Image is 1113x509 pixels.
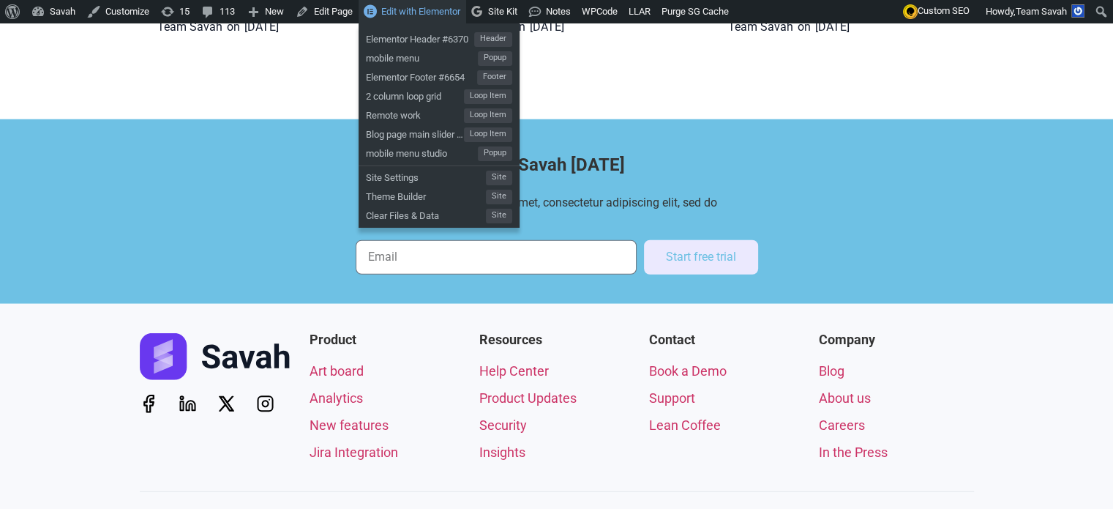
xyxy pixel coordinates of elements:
span: Art board [310,361,364,381]
span: Elementor Footer #6654 [366,66,477,85]
span: Popup [478,146,512,161]
a: mobile menuPopup [359,47,520,66]
span: Header [474,32,512,47]
iframe: Chat Widget [1040,439,1113,509]
a: [DATE] [815,18,850,36]
span: Team Savah [1016,6,1067,17]
span: mobile menu studio [366,142,478,161]
span: 2 column loop grid [366,85,464,104]
p: Lorem ipsum dolor sit amet, consectetur adipiscing elit, sed do [363,194,751,212]
a: New features [310,415,465,435]
button: Start free trial [644,240,758,275]
time: [DATE] [530,20,564,34]
a: Lean Coffee [649,415,804,435]
a: Elementor Header #6370Header [359,28,520,47]
span: About us [819,388,871,408]
span: Loop Item [464,127,512,142]
span: In the Press [819,442,888,462]
span: Theme Builder [366,185,486,204]
h4: Product [310,333,465,346]
h4: Resources [479,333,634,346]
a: Elementor Footer #6654Footer [359,66,520,85]
span: on [227,18,240,36]
h4: Company [819,333,974,346]
span: Blog page main slider loop [366,123,464,142]
a: Careers [819,415,974,435]
span: Lean Coffee [649,415,721,435]
span: Popup [478,51,512,66]
a: Art board [310,361,465,381]
a: [DATE] [244,18,279,36]
span: Footer [477,70,512,85]
a: [DATE] [530,18,564,36]
a: About us [819,388,974,408]
span: Support [649,388,695,408]
a: Blog [819,361,974,381]
a: Remote workLoop Item [359,104,520,123]
a: Help Center [479,361,634,381]
a: Blog page main slider loopLoop Item [359,123,520,142]
span: Security [479,415,527,435]
span: Help Center [479,361,549,381]
a: Security [479,415,634,435]
span: mobile menu [366,47,478,66]
span: Site [486,171,512,185]
span: Jira Integration [310,442,398,462]
a: Team Savah [157,18,222,36]
span: on [798,18,811,36]
a: Theme BuilderSite [359,185,520,204]
a: Book a Demo [649,361,804,381]
span: New features [310,415,389,435]
span: Remote work [366,104,464,123]
a: Support [649,388,804,408]
span: Product Updates [479,388,577,408]
a: 2 column loop gridLoop Item [359,85,520,104]
span: Site Settings [366,166,486,185]
span: Insights [479,442,525,462]
a: Insights [479,442,634,462]
a: mobile menu studioPopup [359,142,520,161]
h2: Try Savah [DATE] [363,156,751,174]
span: Careers [819,415,865,435]
form: New Form [356,240,758,282]
span: Loop Item [464,89,512,104]
time: [DATE] [244,20,279,34]
a: Clear Files & DataSite [359,204,520,223]
span: Loop Item [464,108,512,123]
input: Email [356,240,637,275]
span: Analytics [310,388,363,408]
span: Start free trial [666,251,736,263]
span: Edit with Elementor [381,6,460,17]
a: Product Updates [479,388,634,408]
span: Site Kit [488,6,517,17]
span: Site [486,190,512,204]
span: Blog [819,361,844,381]
span: Clear Files & Data [366,204,486,223]
a: Analytics [310,388,465,408]
span: Site [486,209,512,223]
a: Jira Integration [310,442,465,462]
a: Site SettingsSite [359,166,520,185]
span: Elementor Header #6370 [366,28,474,47]
span: Book a Demo [649,361,727,381]
time: [DATE] [815,20,850,34]
h4: Contact [649,333,804,346]
a: In the Press [819,442,974,462]
a: Team Savah [728,18,793,36]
